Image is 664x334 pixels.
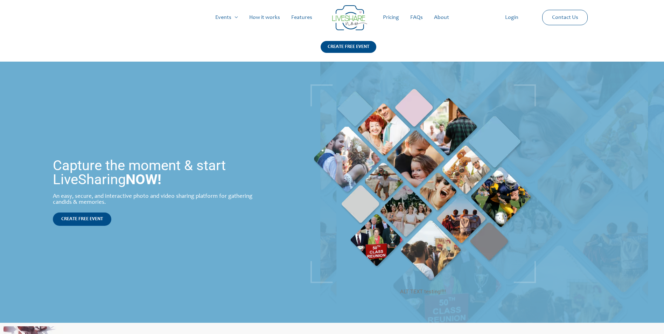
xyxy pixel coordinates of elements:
nav: Site Navigation [12,6,652,29]
a: CREATE FREE EVENT [321,41,376,62]
a: CREATE FREE EVENT [53,213,111,226]
a: Login [499,6,524,29]
div: An easy, secure, and interactive photo and video sharing platform for gathering candids & memories. [53,194,265,206]
a: FAQs [405,6,428,29]
a: Contact Us [546,10,584,25]
a: About [428,6,455,29]
div: CREATE FREE EVENT [321,41,376,53]
img: Group 14 | Live Photo Slideshow for Events | Create Free Events Album for Any Occasion [332,5,367,30]
img: LiveShare Moment | Live Photo Slideshow for Events | Create Free Events Album for Any Occasion [310,84,536,283]
a: How it works [244,6,286,29]
span: CREATE FREE EVENT [61,217,103,222]
a: Pricing [377,6,405,29]
a: Features [286,6,318,29]
a: Events [210,6,244,29]
h1: Capture the moment & start LiveSharing [53,159,265,187]
figcaption: ALT TEXT testing!!!! [291,287,556,296]
strong: NOW! [126,171,161,188]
